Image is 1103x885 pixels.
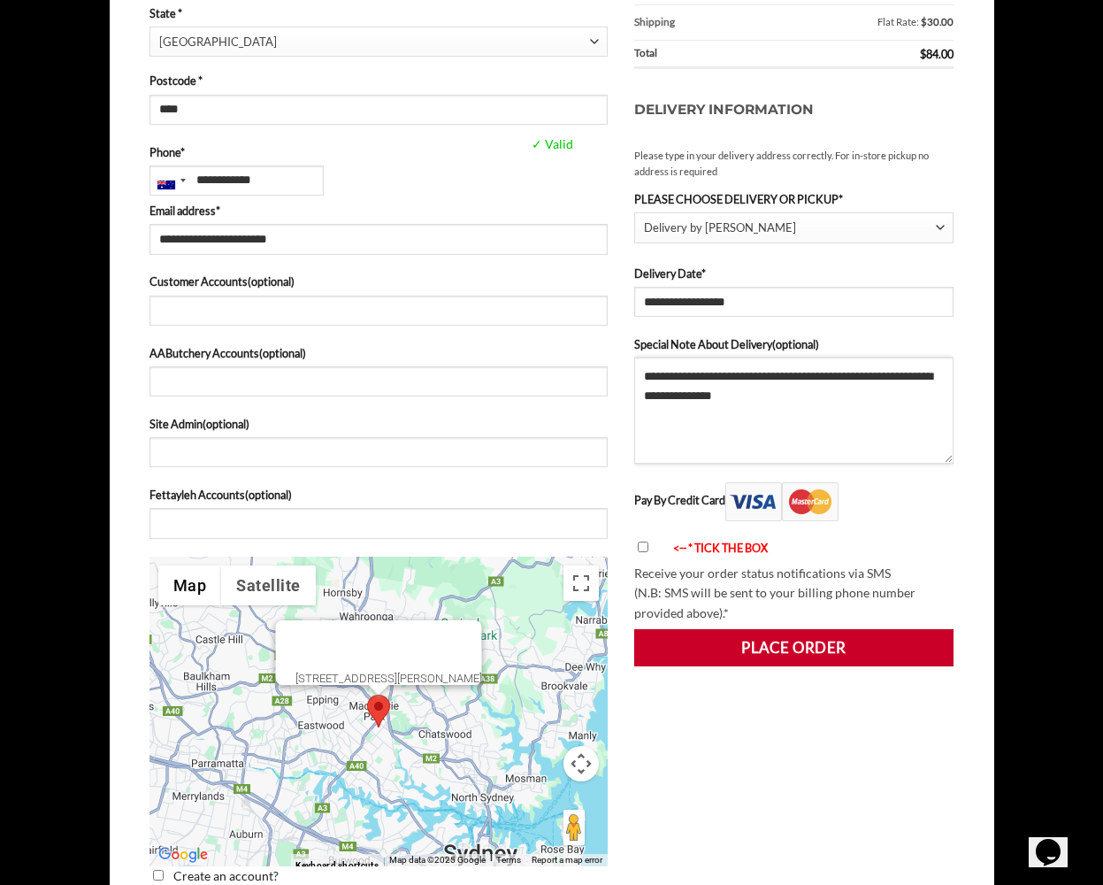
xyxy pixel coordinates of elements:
[149,202,608,219] label: Email address
[634,629,954,666] button: Place order
[634,265,954,282] label: Delivery Date
[149,486,608,504] label: Fettayleh Accounts
[638,542,648,552] input: <-- * TICK THE BOX
[150,166,191,195] div: Australia: +61
[634,41,881,69] th: Total
[154,843,212,866] a: Open this area in Google Maps (opens a new window)
[259,346,306,360] span: (optional)
[248,274,295,289] span: (optional)
[439,620,481,663] button: Close
[149,344,608,362] label: AAButchery Accounts
[634,81,954,139] h3: Delivery Information
[921,16,954,27] bdi: 30.00
[149,415,608,433] label: Site Admin
[673,541,768,555] font: <-- * TICK THE BOX
[203,417,249,431] span: (optional)
[149,273,608,290] label: Customer Accounts
[634,212,954,243] span: Delivery by Abu Ahmad Butchery
[657,544,673,556] img: arrow-blink.gif
[389,855,486,865] span: Map data ©2025 Google
[295,672,481,685] div: [STREET_ADDRESS][PERSON_NAME]
[920,47,926,61] span: $
[921,16,927,27] span: $
[634,564,954,624] p: Receive your order status notifications via SMS (N.B: SMS will be sent to your billing phone numb...
[634,335,954,353] label: Special Note About Delivery
[154,843,212,866] img: Google
[644,213,936,242] span: Delivery by Abu Ahmad Butchery
[245,488,292,502] span: (optional)
[563,566,599,601] button: Toggle fullscreen view
[158,566,222,605] button: Show street map
[149,27,608,57] span: State
[920,47,954,61] bdi: 84.00
[532,855,602,865] a: Report a map error
[772,337,819,351] span: (optional)
[634,148,954,180] small: Please type in your delivery address correctly. For in-store pickup no address is required
[754,12,954,35] label: Flat Rate:
[149,143,608,161] label: Phone
[725,482,839,521] img: Pay By Credit Card
[153,870,164,881] input: Create an account?
[159,27,590,57] span: New South Wales
[634,493,839,507] label: Pay By Credit Card
[149,72,608,89] label: Postcode
[295,854,378,876] button: Keyboard shortcuts
[527,135,701,155] span: ✓ Valid
[221,566,316,605] button: Show satellite imagery
[1029,814,1085,867] iframe: chat widget
[634,190,954,208] label: PLEASE CHOOSE DELIVERY OR PICKUP
[563,810,585,845] button: Drag Pegman onto the map to open Street View
[149,4,608,22] label: State
[173,868,279,883] span: Create an account?
[563,746,599,781] button: Map camera controls
[634,5,749,41] th: Shipping
[496,855,521,865] a: Terms (opens in new tab)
